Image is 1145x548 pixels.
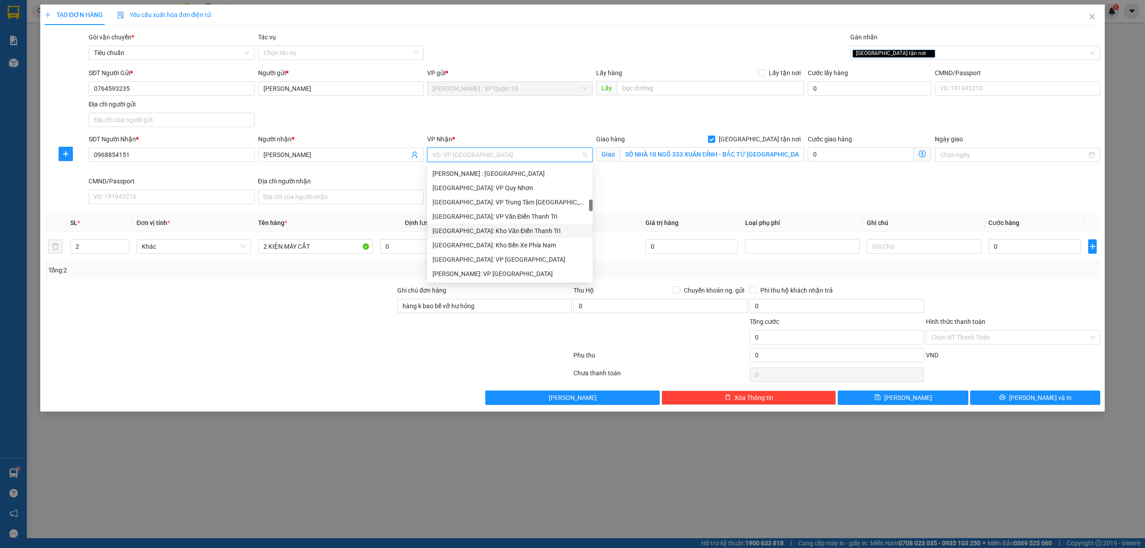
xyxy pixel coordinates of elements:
[485,391,660,405] button: [PERSON_NAME]
[645,219,679,226] span: Giá trị hàng
[757,285,836,295] span: Phí thu hộ khách nhận trả
[70,219,77,226] span: SL
[89,68,254,78] div: SĐT Người Gửi
[258,190,424,204] input: Địa chỉ của người nhận
[59,147,73,161] button: plus
[89,113,254,127] input: Địa chỉ của người gửi
[405,219,437,226] span: Định lượng
[596,136,625,143] span: Giao hàng
[935,68,1100,78] div: CMND/Passport
[59,150,72,157] span: plus
[617,81,804,95] input: Dọc đường
[427,252,593,267] div: Hà Nội: VP Tây Hồ
[433,255,587,264] div: [GEOGRAPHIC_DATA]: VP [GEOGRAPHIC_DATA]
[750,318,779,325] span: Tổng cước
[258,219,287,226] span: Tên hàng
[427,238,593,252] div: Nha Trang: Kho Bến Xe Phía Nam
[89,99,254,109] div: Địa chỉ người gửi
[427,68,593,78] div: VP gửi
[596,147,620,161] span: Giao
[433,183,587,193] div: [GEOGRAPHIC_DATA]: VP Quy Nhơn
[117,12,124,19] img: icon
[56,18,180,27] span: Ngày in phiếu: 18:48 ngày
[89,134,254,144] div: SĐT Người Nhận
[397,287,446,294] label: Ghi chú đơn hàng
[433,197,587,207] div: [GEOGRAPHIC_DATA]: VP Trung Tâm [GEOGRAPHIC_DATA]
[258,134,424,144] div: Người nhận
[662,391,836,405] button: deleteXóa Thông tin
[433,212,587,221] div: [GEOGRAPHIC_DATA]: VP Văn Điển Thanh Trì
[549,393,597,403] span: [PERSON_NAME]
[258,68,424,78] div: Người gửi
[433,269,587,279] div: [PERSON_NAME]: VP [GEOGRAPHIC_DATA]
[427,195,593,209] div: Khánh Hòa: VP Trung Tâm TP Nha Trang
[94,46,249,59] span: Tiêu chuẩn
[89,176,254,186] div: CMND/Passport
[142,240,246,253] span: Khác
[940,150,1087,160] input: Ngày giao
[1088,239,1097,254] button: plus
[926,352,938,359] span: VND
[572,350,749,366] div: Phụ thu
[988,219,1019,226] span: Cước hàng
[25,30,47,38] strong: CSKH:
[874,394,881,401] span: save
[89,34,134,41] span: Gói vận chuyển
[742,214,863,232] th: Loại phụ phí
[884,393,932,403] span: [PERSON_NAME]
[645,239,738,254] input: 0
[935,136,963,143] label: Ngày giao
[136,219,170,226] span: Đơn vị tính
[433,82,587,95] span: Hồ Chí Minh : VP Quận 10
[427,224,593,238] div: Hà Nội: Kho Văn Điển Thanh Trì
[852,50,935,58] span: [GEOGRAPHIC_DATA] tận nơi
[78,30,164,47] span: CÔNG TY TNHH CHUYỂN PHÁT NHANH BẢO AN
[258,34,276,41] label: Tác vụ
[620,147,804,161] input: Giao tận nơi
[433,240,587,250] div: [GEOGRAPHIC_DATA]: Kho Bến Xe Phía Nam
[734,393,773,403] span: Xóa Thông tin
[808,136,852,143] label: Cước giao hàng
[1009,393,1072,403] span: [PERSON_NAME] và In
[596,81,617,95] span: Lấy
[427,209,593,224] div: Hà Nội: VP Văn Điển Thanh Trì
[808,81,931,96] input: Cước lấy hàng
[45,12,51,18] span: plus
[863,214,985,232] th: Ghi chú
[838,391,968,405] button: save[PERSON_NAME]
[919,150,926,157] span: dollar-circle
[411,151,418,158] span: user-add
[808,69,848,76] label: Cước lấy hàng
[258,176,424,186] div: Địa chỉ người nhận
[970,391,1101,405] button: printer[PERSON_NAME] và In
[1089,13,1096,20] span: close
[1080,4,1105,30] button: Close
[725,394,731,401] span: delete
[427,136,452,143] span: VP Nhận
[48,265,441,275] div: Tổng: 2
[258,239,373,254] input: VD: Bàn, Ghế
[45,11,103,18] span: TẠO ĐƠN HÀNG
[433,226,587,236] div: [GEOGRAPHIC_DATA]: Kho Văn Điển Thanh Trì
[4,30,68,46] span: [PHONE_NUMBER]
[427,166,593,181] div: Hồ Chí Minh : Kho Quận 12
[715,134,804,144] span: [GEOGRAPHIC_DATA] tận nơi
[397,299,572,313] input: Ghi chú đơn hàng
[573,287,594,294] span: Thu Hộ
[572,368,749,384] div: Chưa thanh toán
[596,69,622,76] span: Lấy hàng
[867,239,981,254] input: Ghi Chú
[48,239,63,254] button: delete
[4,54,134,66] span: Mã đơn: VP101110250039
[926,318,985,325] label: Hình thức thanh toán
[117,11,212,18] span: Yêu cầu xuất hóa đơn điện tử
[433,169,587,178] div: [PERSON_NAME] : [GEOGRAPHIC_DATA]
[850,34,878,41] label: Gán nhãn
[427,267,593,281] div: Hồ Chí Minh: VP Quận Tân Bình
[1089,243,1096,250] span: plus
[808,147,914,161] input: Cước giao hàng
[680,285,748,295] span: Chuyển khoản ng. gửi
[427,181,593,195] div: Bình Định: VP Quy Nhơn
[927,51,932,55] span: close
[765,68,804,78] span: Lấy tận nơi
